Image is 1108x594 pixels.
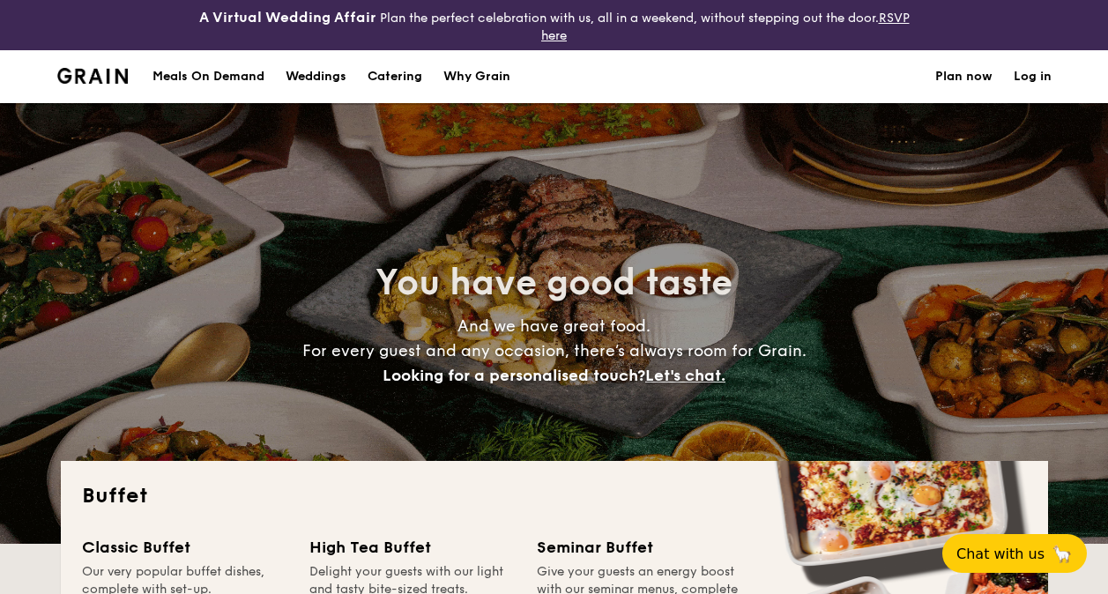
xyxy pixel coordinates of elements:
h4: A Virtual Wedding Affair [199,7,376,28]
span: Let's chat. [645,366,725,385]
div: Plan the perfect celebration with us, all in a weekend, without stepping out the door. [185,7,924,43]
a: Meals On Demand [142,50,275,103]
h1: Catering [368,50,422,103]
a: Why Grain [433,50,521,103]
a: Logotype [57,68,129,84]
a: Plan now [935,50,993,103]
div: Why Grain [443,50,510,103]
h2: Buffet [82,482,1027,510]
div: Meals On Demand [152,50,264,103]
div: Seminar Buffet [537,535,743,560]
div: Weddings [286,50,346,103]
a: Log in [1014,50,1052,103]
div: High Tea Buffet [309,535,516,560]
div: Classic Buffet [82,535,288,560]
span: 🦙 [1052,544,1073,564]
a: Catering [357,50,433,103]
img: Grain [57,68,129,84]
a: Weddings [275,50,357,103]
button: Chat with us🦙 [942,534,1087,573]
span: Chat with us [956,546,1045,562]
